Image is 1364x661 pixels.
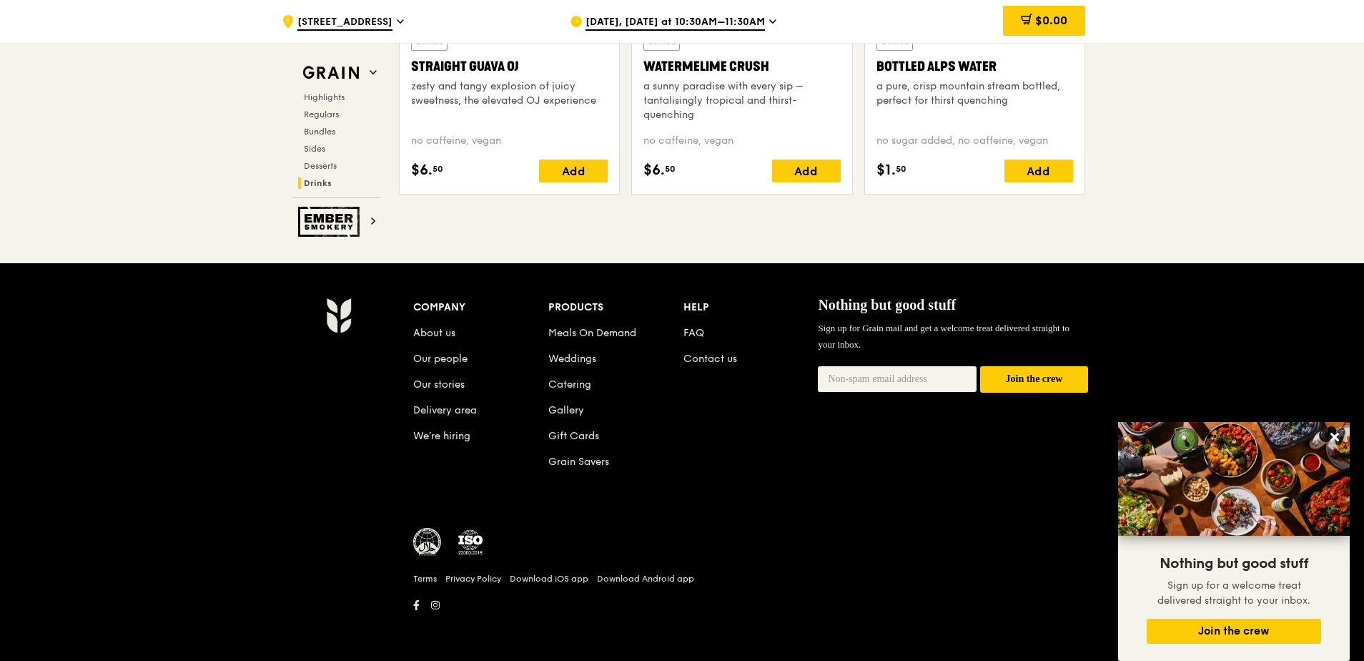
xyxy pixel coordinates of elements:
button: Join the crew [980,366,1088,393]
div: zesty and tangy explosion of juicy sweetness, the elevated OJ experience [411,79,608,108]
a: FAQ [683,327,704,339]
a: About us [413,327,455,339]
span: Sign up for a welcome treat delivered straight to your inbox. [1157,579,1310,607]
a: Download iOS app [510,573,588,584]
div: Straight Guava OJ [411,57,608,77]
h6: Revision [270,615,1094,627]
img: Ember Smokery web logo [298,207,364,237]
a: Delivery area [413,404,477,416]
div: Watermelime Crush [643,57,840,77]
img: DSC07876-Edit02-Large.jpeg [1118,422,1350,536]
div: no sugar added, no caffeine, vegan [876,134,1073,148]
span: $6. [643,160,665,181]
a: Download Android app [597,573,694,584]
span: Nothing but good stuff [1160,555,1308,572]
span: $0.00 [1035,14,1067,27]
div: a sunny paradise with every sip – tantalisingly tropical and thirst-quenching [643,79,840,122]
a: Terms [413,573,437,584]
div: Add [772,160,841,182]
a: Weddings [548,353,596,365]
span: 50 [433,163,443,175]
div: no caffeine, vegan [643,134,840,148]
img: Grain [326,298,351,333]
a: Our stories [413,378,465,391]
span: Regulars [304,109,339,119]
img: MUIS Halal Certified [413,528,442,557]
button: Join the crew [1147,619,1321,644]
a: Our people [413,353,468,365]
span: Sign up for Grain mail and get a welcome treat delivered straight to your inbox. [818,323,1069,349]
a: Gallery [548,404,584,416]
span: 50 [665,163,676,175]
div: a pure, crisp mountain stream bottled, perfect for thirst quenching [876,79,1073,108]
a: Privacy Policy [445,573,501,584]
button: Close [1323,426,1346,449]
div: Help [683,298,819,318]
div: Bottled Alps Water [876,57,1073,77]
img: Grain web logo [298,60,364,86]
span: $6. [411,160,433,181]
a: Gift Cards [548,430,599,442]
span: Desserts [304,161,337,171]
a: Meals On Demand [548,327,636,339]
a: We’re hiring [413,430,470,442]
div: Add [1004,160,1073,182]
a: Grain Savers [548,456,609,468]
a: Contact us [683,353,737,365]
span: Highlights [304,92,345,102]
div: Company [413,298,548,318]
span: Nothing but good stuff [818,297,956,313]
div: Add [539,160,608,182]
img: ISO Certified [456,528,485,557]
span: Sides [304,144,325,154]
span: [DATE], [DATE] at 10:30AM–11:30AM [585,15,765,31]
input: Non-spam email address [818,366,977,392]
div: Products [548,298,683,318]
a: Catering [548,378,591,391]
span: [STREET_ADDRESS] [297,15,392,31]
span: Bundles [304,127,335,137]
div: no caffeine, vegan [411,134,608,148]
span: 50 [896,163,906,175]
span: Drinks [304,178,332,188]
span: $1. [876,160,896,181]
